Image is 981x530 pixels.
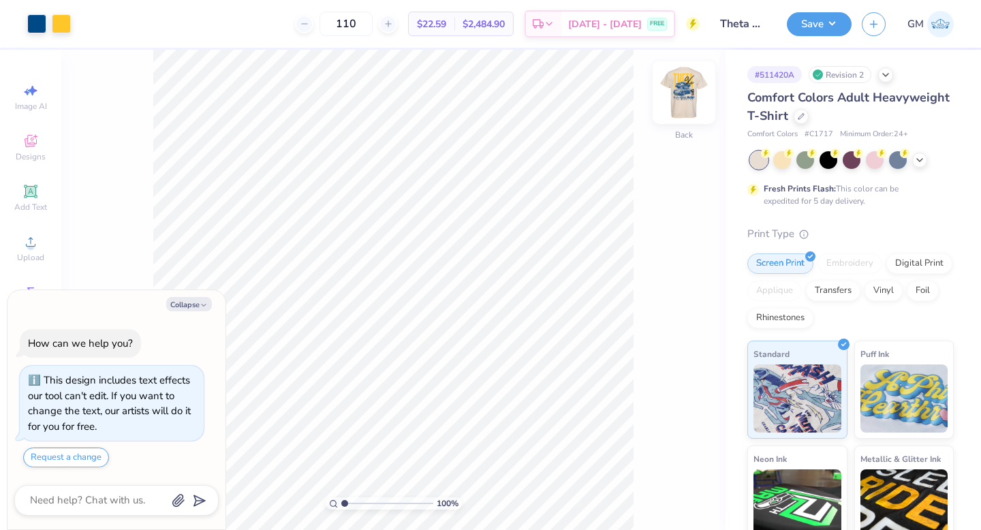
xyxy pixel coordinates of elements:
[568,17,642,31] span: [DATE] - [DATE]
[865,281,903,301] div: Vinyl
[907,16,924,32] span: GM
[15,101,47,112] span: Image AI
[809,66,871,83] div: Revision 2
[907,281,939,301] div: Foil
[806,281,860,301] div: Transfers
[14,202,47,213] span: Add Text
[28,337,133,350] div: How can we help you?
[747,89,950,124] span: Comfort Colors Adult Heavyweight T-Shirt
[764,183,931,207] div: This color can be expedited for 5 day delivery.
[23,448,109,467] button: Request a change
[17,252,44,263] span: Upload
[860,452,941,466] span: Metallic & Glitter Ink
[747,226,954,242] div: Print Type
[753,347,790,361] span: Standard
[417,17,446,31] span: $22.59
[320,12,373,36] input: – –
[927,11,954,37] img: Grace Miles
[860,347,889,361] span: Puff Ink
[817,253,882,274] div: Embroidery
[437,497,458,510] span: 100 %
[463,17,505,31] span: $2,484.90
[805,129,833,140] span: # C1717
[16,151,46,162] span: Designs
[747,253,813,274] div: Screen Print
[747,281,802,301] div: Applique
[747,308,813,328] div: Rhinestones
[764,183,836,194] strong: Fresh Prints Flash:
[753,452,787,466] span: Neon Ink
[166,297,212,311] button: Collapse
[657,65,711,120] img: Back
[907,11,954,37] a: GM
[787,12,852,36] button: Save
[860,364,948,433] img: Puff Ink
[710,10,777,37] input: Untitled Design
[747,66,802,83] div: # 511420A
[886,253,952,274] div: Digital Print
[747,129,798,140] span: Comfort Colors
[840,129,908,140] span: Minimum Order: 24 +
[28,373,191,433] div: This design includes text effects our tool can't edit. If you want to change the text, our artist...
[753,364,841,433] img: Standard
[650,19,664,29] span: FREE
[675,129,693,141] div: Back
